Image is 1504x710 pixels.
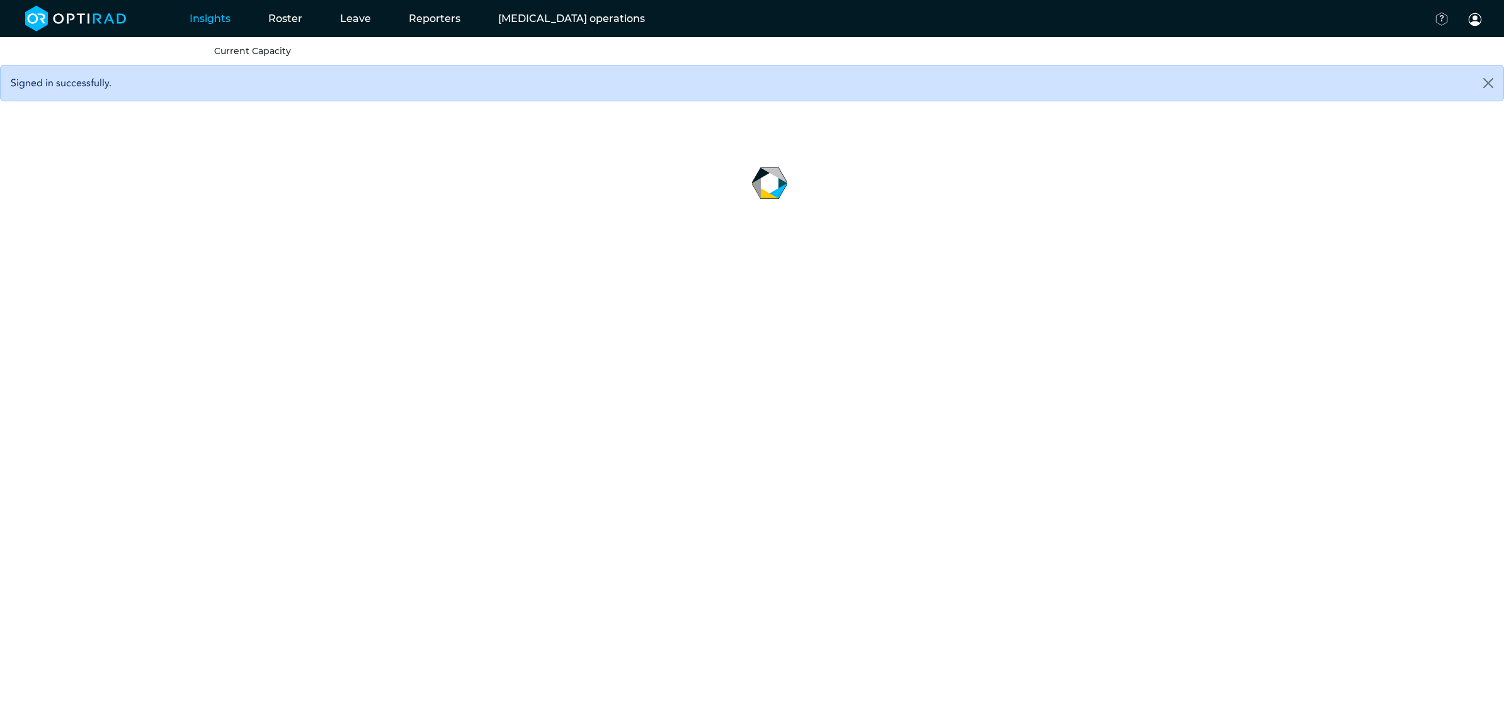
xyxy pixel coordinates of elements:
[25,6,127,31] img: brand-opti-rad-logos-blue-and-white-d2f68631ba2948856bd03f2d395fb146ddc8fb01b4b6e9315ea85fa773367...
[1473,65,1503,101] button: Close
[214,45,291,57] a: Current Capacity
